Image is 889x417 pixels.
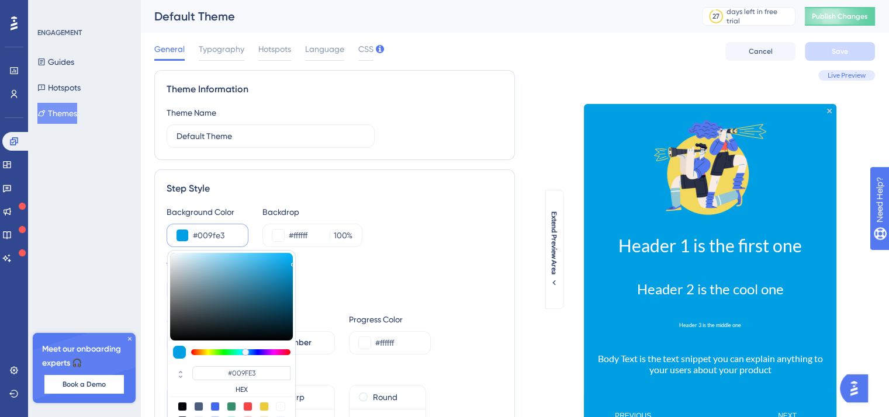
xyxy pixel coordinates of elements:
[330,228,352,242] label: %
[549,211,559,274] span: Extend Preview Area
[262,205,362,219] div: Backdrop
[192,385,290,394] label: HEX
[177,130,365,143] input: Theme Name
[812,12,868,21] span: Publish Changes
[167,366,503,380] div: Box Roundness
[154,8,673,25] div: Default Theme
[840,371,875,406] iframe: UserGuiding AI Assistant Launcher
[712,12,719,21] div: 27
[593,235,827,256] h1: Header 1 is the first one
[545,211,563,287] button: Extend Preview Area
[593,353,827,375] p: Body Text is the text snippet you can explain anything to your users about your product
[593,322,827,328] h3: Header 3 is the middle one
[349,312,431,326] div: Progress Color
[805,42,875,61] button: Save
[37,103,77,124] button: Themes
[305,42,344,56] span: Language
[27,3,73,17] span: Need Help?
[593,280,827,297] h2: Header 2 is the cool one
[258,42,291,56] span: Hotspots
[37,77,81,98] button: Hotspots
[199,42,244,56] span: Typography
[727,7,791,26] div: days left in free trial
[154,42,185,56] span: General
[805,7,875,26] button: Publish Changes
[652,109,769,225] img: Modal Media
[63,380,106,389] span: Book a Demo
[749,47,773,56] span: Cancel
[167,205,248,219] div: Background Color
[827,109,832,113] div: Close Preview
[167,182,503,196] div: Step Style
[725,42,795,61] button: Cancel
[167,82,503,96] div: Theme Information
[334,228,347,242] input: %
[282,336,312,350] span: Number
[832,47,848,56] span: Save
[37,51,74,72] button: Guides
[44,375,124,394] button: Book a Demo
[37,28,82,37] div: ENGAGEMENT
[373,390,397,404] label: Round
[167,259,503,273] div: Tooltip Highlight Box
[42,342,126,370] span: Meet our onboarding experts 🎧
[358,42,373,56] span: CSS
[167,106,216,120] div: Theme Name
[167,312,335,326] div: Step Progress Indicator
[828,71,866,80] span: Live Preview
